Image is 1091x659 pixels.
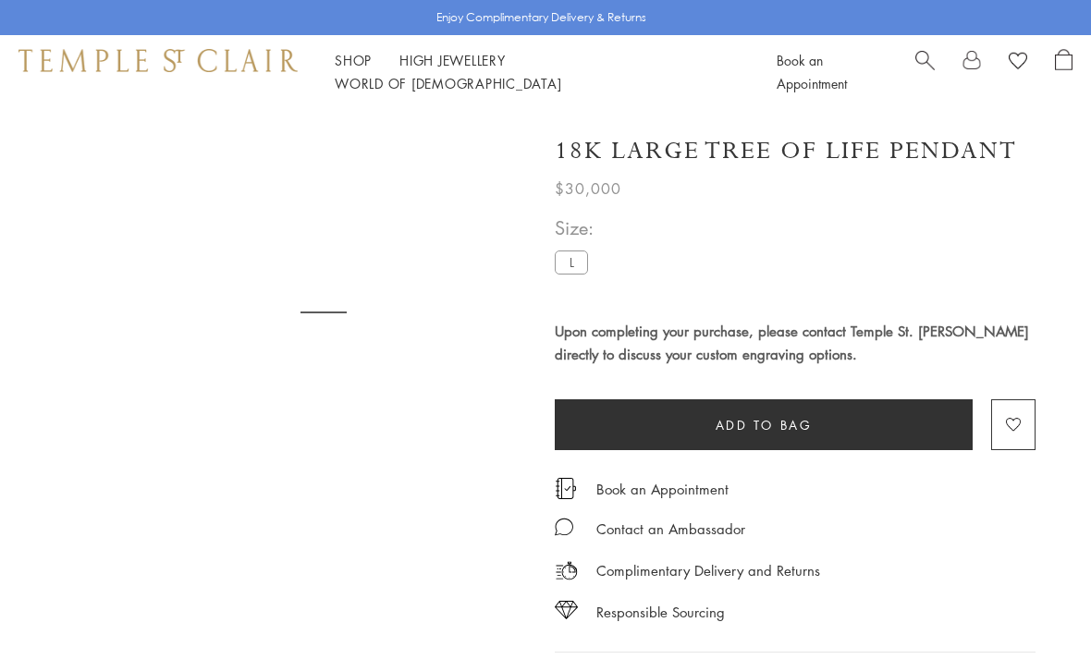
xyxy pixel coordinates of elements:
[777,51,847,92] a: Book an Appointment
[915,49,935,95] a: Search
[555,559,578,582] img: icon_delivery.svg
[436,8,646,27] p: Enjoy Complimentary Delivery & Returns
[335,49,735,95] nav: Main navigation
[555,518,573,536] img: MessageIcon-01_2.svg
[555,399,973,450] button: Add to bag
[555,478,577,499] img: icon_appointment.svg
[716,415,813,435] span: Add to bag
[999,572,1073,641] iframe: Gorgias live chat messenger
[335,74,561,92] a: World of [DEMOGRAPHIC_DATA]World of [DEMOGRAPHIC_DATA]
[399,51,506,69] a: High JewelleryHigh Jewellery
[1055,49,1073,95] a: Open Shopping Bag
[596,601,725,624] div: Responsible Sourcing
[596,479,729,499] a: Book an Appointment
[596,559,820,582] p: Complimentary Delivery and Returns
[1009,49,1027,77] a: View Wishlist
[555,213,595,243] span: Size:
[596,518,745,541] div: Contact an Ambassador
[555,135,1017,167] h1: 18K Large Tree of Life Pendant
[555,177,621,201] span: $30,000
[555,601,578,619] img: icon_sourcing.svg
[18,49,298,71] img: Temple St. Clair
[335,51,372,69] a: ShopShop
[555,250,588,274] label: L
[555,320,1036,366] h4: Upon completing your purchase, please contact Temple St. [PERSON_NAME] directly to discuss your c...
